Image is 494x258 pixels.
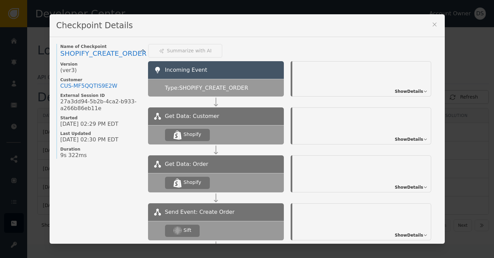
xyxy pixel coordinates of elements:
div: Shopify [184,179,201,186]
span: Version [60,62,141,67]
span: Duration [60,147,141,152]
span: (ver 3 ) [60,67,77,74]
a: SHOPIFY_CREATE_ORDER [60,49,141,58]
span: Send Event: Create Order [165,208,235,216]
span: SHOPIFY_CREATE_ORDER [60,49,147,57]
span: [DATE] 02:29 PM EDT [60,121,118,127]
span: Type: SHOPIFY_CREATE_ORDER [165,84,249,92]
span: Get Data: Order [165,160,208,168]
span: 9s 322ms [60,152,87,159]
span: [DATE] 02:30 PM EDT [60,136,118,143]
div: Sift [184,227,191,234]
div: Shopify [184,131,201,138]
span: Name of Checkpoint [60,44,141,49]
div: CUS- MF5QQTIS9E2W [60,83,117,89]
span: Incoming Event [165,67,207,73]
span: Show Details [395,184,423,190]
a: CUS-MF5QQTIS9E2W [60,83,117,89]
span: Started [60,115,141,121]
span: 27a3dd94-5b2b-4ca2-b933-a266b86eb11e [60,98,141,112]
div: Checkpoint Details [50,14,445,37]
span: Show Details [395,136,423,142]
span: Show Details [395,88,423,94]
span: Show Details [395,232,423,238]
span: Get Data: Customer [165,112,219,120]
span: Customer [60,77,141,83]
span: External Session ID [60,93,141,98]
span: Last Updated [60,131,141,136]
